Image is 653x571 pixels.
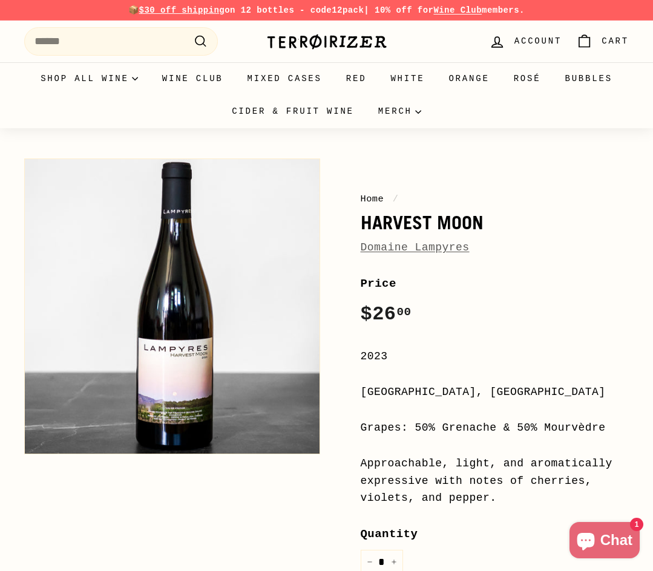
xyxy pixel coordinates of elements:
a: Domaine Lampyres [361,241,470,253]
label: Quantity [361,525,629,543]
div: [GEOGRAPHIC_DATA], [GEOGRAPHIC_DATA] [361,383,629,401]
div: Approachable, light, and aromatically expressive with notes of cherries, violets, and pepper. [361,455,629,507]
span: $26 [361,303,412,325]
summary: Shop all wine [28,62,150,95]
label: Price [361,275,629,293]
a: White [378,62,436,95]
nav: breadcrumbs [361,192,629,206]
span: Account [514,34,562,48]
p: 📦 on 12 bottles - code | 10% off for members. [24,4,629,17]
a: Home [361,194,384,204]
span: / [390,194,402,204]
span: Cart [602,34,629,48]
a: Wine Club [150,62,235,95]
div: 2023 [361,348,629,365]
sup: 00 [396,305,411,319]
inbox-online-store-chat: Shopify online store chat [566,522,643,561]
a: Red [334,62,379,95]
a: Wine Club [433,5,482,15]
strong: 12pack [332,5,364,15]
a: Mixed Cases [235,62,334,95]
a: Account [482,24,569,59]
span: $30 off shipping [139,5,225,15]
a: Bubbles [553,62,624,95]
div: Grapes: 50% Grenache & 50% Mourvèdre [361,419,629,437]
a: Cart [569,24,636,59]
a: Cider & Fruit Wine [220,95,366,128]
summary: Merch [366,95,433,128]
h1: Harvest Moon [361,212,629,233]
a: Orange [436,62,501,95]
a: Rosé [502,62,553,95]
